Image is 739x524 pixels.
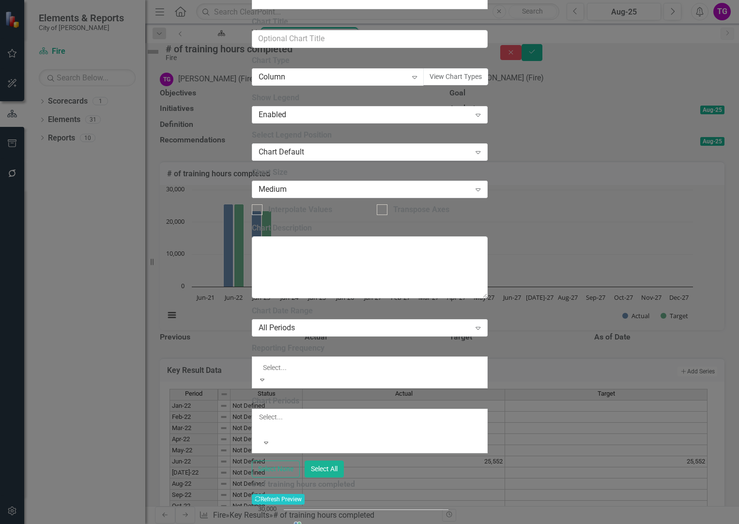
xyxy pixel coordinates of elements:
label: Chart Type [252,55,488,66]
button: Select All [305,461,344,478]
label: Chart Date Range [252,306,488,317]
label: Chart Size [252,167,488,178]
button: View Chart Types [423,68,488,85]
button: Refresh Preview [252,494,305,505]
div: Column [259,72,407,83]
div: Chart Default [259,147,471,158]
label: Select Legend Position [252,130,488,141]
label: Chart Description [252,223,488,234]
input: Optional Chart Title [252,30,488,48]
label: Chart Periods [252,396,488,407]
label: Reporting Frequency [252,343,488,354]
div: Interpolate Values [268,204,332,216]
text: 30,000 [258,504,277,513]
label: Chart Title [252,16,488,28]
button: Select None [252,461,300,478]
div: Medium [259,184,471,195]
div: Select... [259,412,480,422]
div: Transpose Axes [393,204,449,216]
div: All Periods [259,322,471,333]
label: Show Legend [252,92,488,104]
div: Enabled [259,109,471,121]
h3: # of training hours completed [252,480,488,489]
